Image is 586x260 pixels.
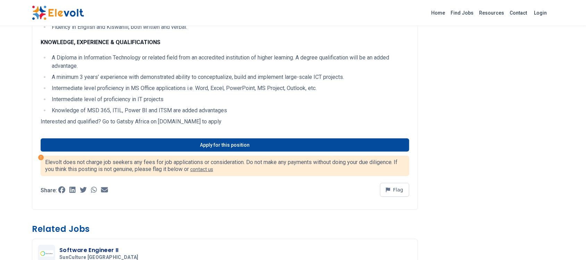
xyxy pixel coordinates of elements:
[190,166,213,172] a: contact us
[59,246,141,254] h3: Software Engineer II
[50,54,409,70] li: A Diploma in Information Technology or related field from an accredited institution of higher lea...
[41,39,160,46] strong: KNOWLEDGE, EXPERIENCE & QUALIFICATIONS
[45,159,405,173] p: Elevolt does not charge job seekers any fees for job applications or consideration. Do not make a...
[50,73,409,81] li: A minimum 3 years’ experience with demonstrated ability to conceptualize, build and implement lar...
[429,7,448,18] a: Home
[40,250,53,257] img: SunCulture Kenya
[530,6,551,20] a: Login
[507,7,530,18] a: Contact
[41,188,57,193] p: Share:
[448,7,477,18] a: Find Jobs
[32,6,84,20] img: Elevolt
[41,138,409,152] a: Apply for this position
[41,117,409,126] p: Interested and qualified? Go to Gatsby Africa on [DOMAIN_NAME] to apply
[50,106,409,115] li: Knowledge of MSD 365, ITIL, Power BI and ITSM are added advantages
[380,183,409,197] button: Flag
[50,23,409,31] li: Fluency in English and Kiswahili, both written and verbal.
[477,7,507,18] a: Resources
[32,224,418,235] h3: Related Jobs
[50,84,409,92] li: Intermediate level proficiency in MS Office applications i.e. Word, Excel, PowerPoint, MS Project...
[50,95,409,104] li: Intermediate level of proficiency in IT projects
